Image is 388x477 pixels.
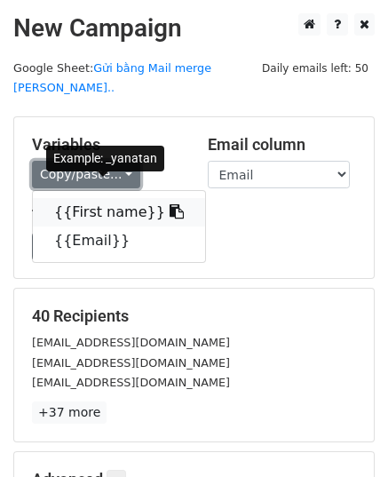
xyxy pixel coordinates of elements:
a: {{First name}} [33,198,205,227]
a: {{Email}} [33,227,205,255]
small: [EMAIL_ADDRESS][DOMAIN_NAME] [32,336,230,349]
h5: Variables [32,135,181,155]
small: [EMAIL_ADDRESS][DOMAIN_NAME] [32,376,230,389]
span: Daily emails left: 50 [256,59,375,78]
iframe: Chat Widget [299,392,388,477]
h2: New Campaign [13,13,375,44]
h5: 40 Recipients [32,306,356,326]
a: Gửi bằng Mail merge [PERSON_NAME].. [13,61,211,95]
small: Google Sheet: [13,61,211,95]
h5: Email column [208,135,357,155]
a: +37 more [32,401,107,424]
div: Example: _yanatan [46,146,164,171]
a: Copy/paste... [32,161,140,188]
small: [EMAIL_ADDRESS][DOMAIN_NAME] [32,356,230,370]
a: Daily emails left: 50 [256,61,375,75]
